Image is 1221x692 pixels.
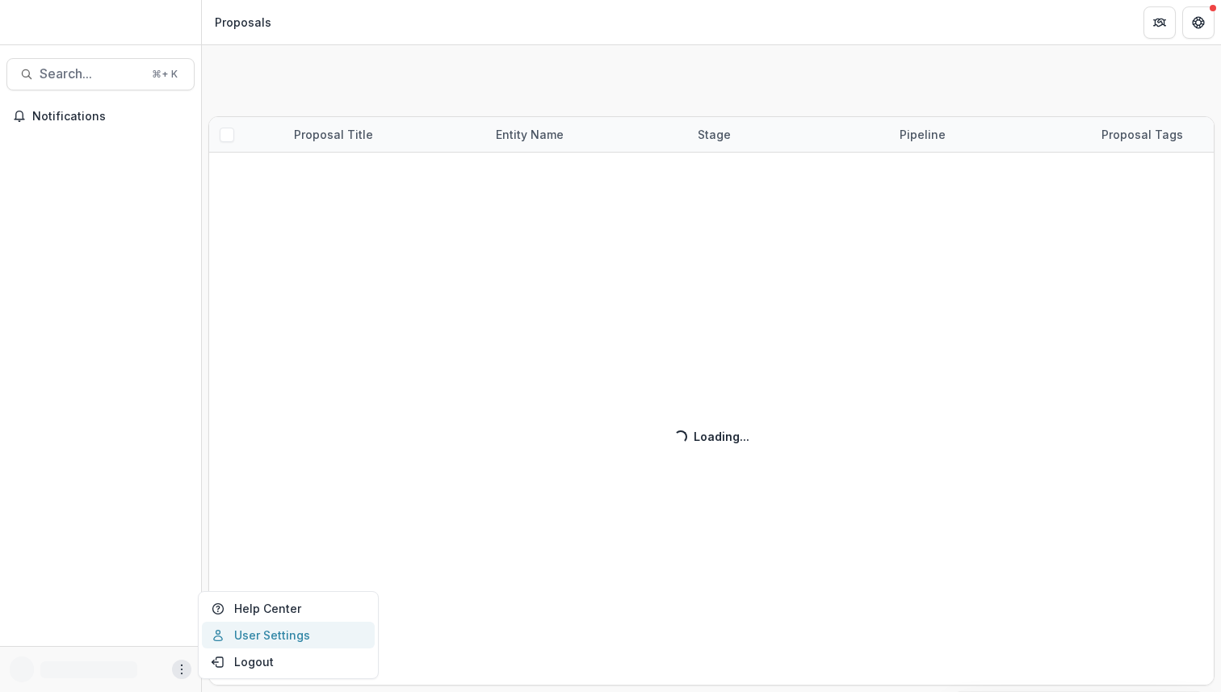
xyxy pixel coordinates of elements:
[32,110,188,124] span: Notifications
[1150,621,1189,660] button: Open AI Assistant
[40,66,142,82] span: Search...
[1143,6,1176,39] button: Partners
[208,10,278,34] nav: breadcrumb
[6,103,195,129] button: Notifications
[6,58,195,90] button: Search...
[215,14,271,31] div: Proposals
[149,65,181,83] div: ⌘ + K
[1182,6,1215,39] button: Get Help
[172,660,191,679] button: More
